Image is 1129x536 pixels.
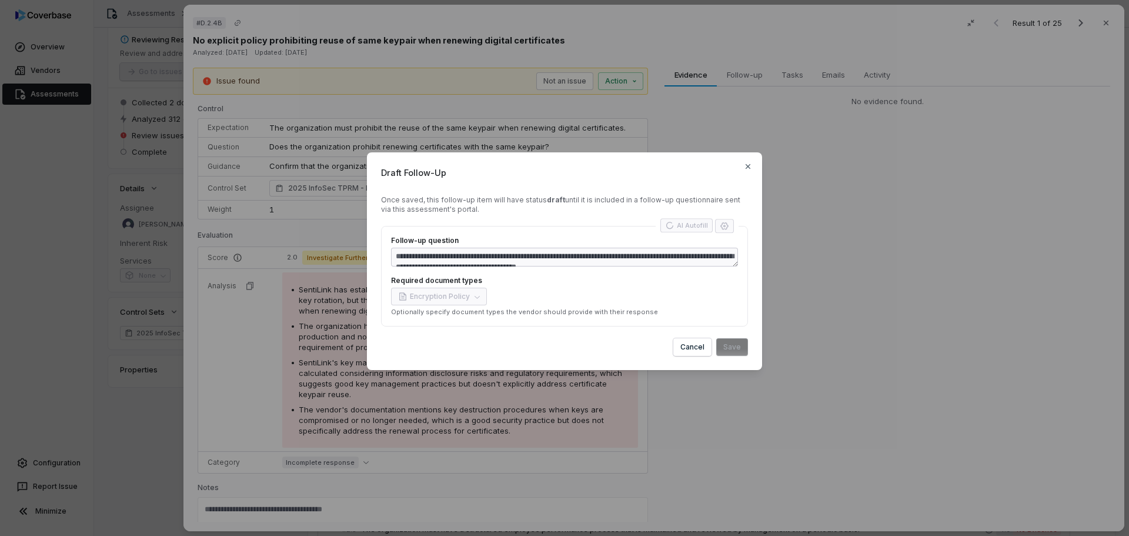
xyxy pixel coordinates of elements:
[547,195,565,204] strong: draft
[391,308,738,317] p: Optionally specify document types the vendor should provide with their response
[381,167,748,179] span: Draft Follow-Up
[673,338,712,356] button: Cancel
[391,236,738,245] label: Follow-up question
[391,276,738,285] label: Required document types
[381,195,748,214] div: Once saved, this follow-up item will have status until it is included in a follow-up questionnair...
